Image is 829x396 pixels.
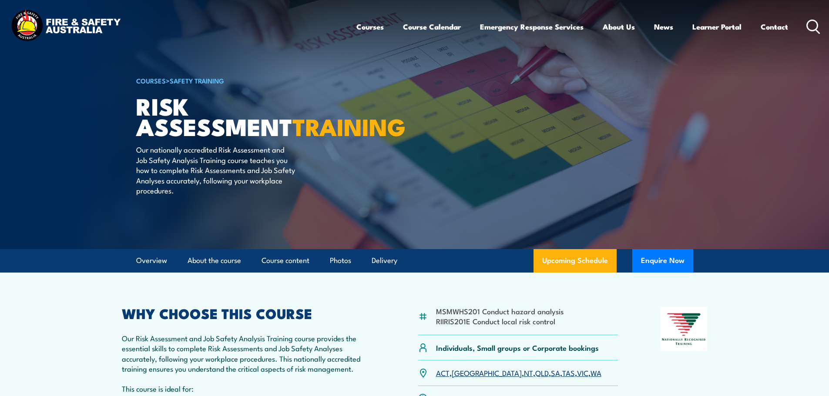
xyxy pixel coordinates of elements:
[136,249,167,272] a: Overview
[436,368,601,378] p: , , , , , , ,
[356,15,384,38] a: Courses
[188,249,241,272] a: About the course
[372,249,397,272] a: Delivery
[136,76,166,85] a: COURSES
[535,367,549,378] a: QLD
[480,15,584,38] a: Emergency Response Services
[136,144,295,195] p: Our nationally accredited Risk Assessment and Job Safety Analysis Training course teaches you how...
[632,249,693,273] button: Enquire Now
[603,15,635,38] a: About Us
[551,367,560,378] a: SA
[534,249,617,273] a: Upcoming Schedule
[591,367,601,378] a: WA
[122,307,376,319] h2: WHY CHOOSE THIS COURSE
[292,108,406,144] strong: TRAINING
[170,76,224,85] a: Safety Training
[692,15,742,38] a: Learner Portal
[436,316,564,326] li: RIIRIS201E Conduct local risk control
[436,306,564,316] li: MSMWHS201 Conduct hazard analysis
[122,333,376,374] p: Our Risk Assessment and Job Safety Analysis Training course provides the essential skills to comp...
[136,96,351,136] h1: Risk Assessment
[761,15,788,38] a: Contact
[330,249,351,272] a: Photos
[577,367,588,378] a: VIC
[452,367,522,378] a: [GEOGRAPHIC_DATA]
[436,367,450,378] a: ACT
[661,307,708,351] img: Nationally Recognised Training logo.
[403,15,461,38] a: Course Calendar
[136,75,351,86] h6: >
[122,383,376,393] p: This course is ideal for:
[562,367,575,378] a: TAS
[436,343,599,353] p: Individuals, Small groups or Corporate bookings
[262,249,309,272] a: Course content
[524,367,533,378] a: NT
[654,15,673,38] a: News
